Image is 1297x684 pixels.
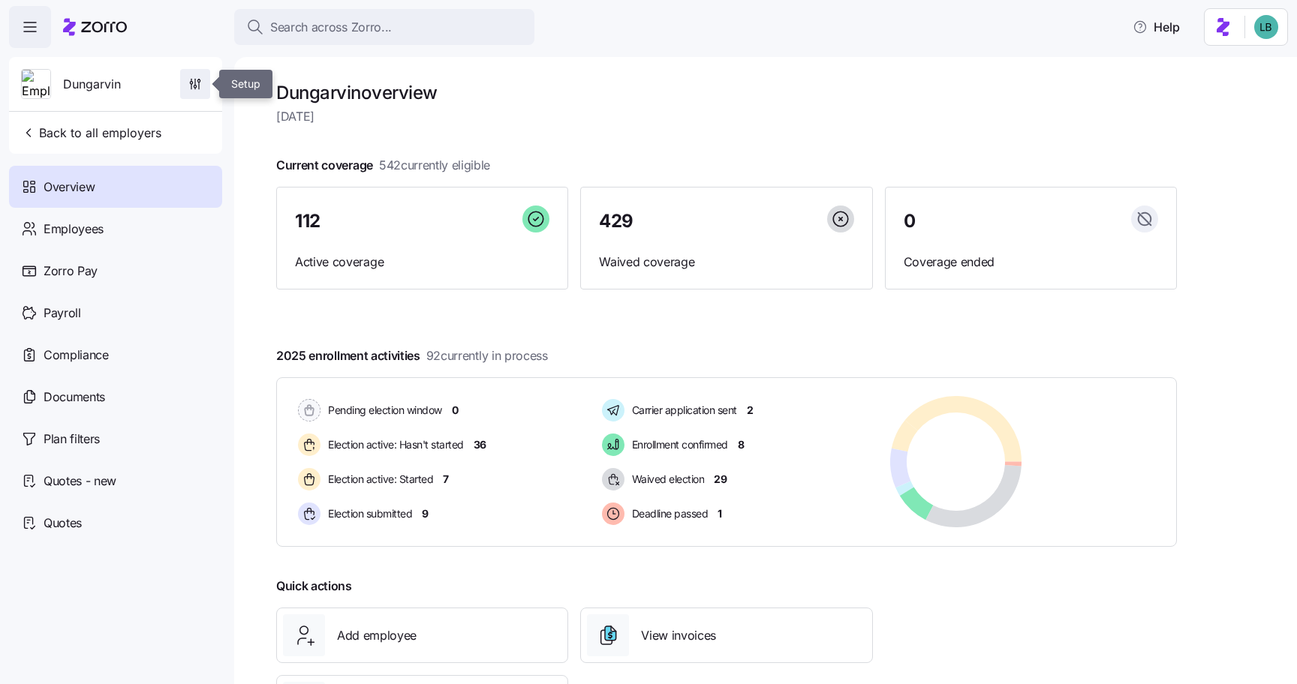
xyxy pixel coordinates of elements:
[234,9,534,45] button: Search across Zorro...
[641,626,716,645] span: View invoices
[443,472,449,487] span: 7
[44,514,82,532] span: Quotes
[44,262,98,280] span: Zorro Pay
[21,124,161,142] span: Back to all employers
[44,388,105,406] span: Documents
[1254,15,1278,39] img: 55738f7c4ee29e912ff6c7eae6e0401b
[276,107,1177,126] span: [DATE]
[599,253,853,271] span: Waived coverage
[747,403,754,418] span: 2
[452,403,459,418] span: 0
[904,253,1158,271] span: Coverage ended
[44,304,81,322] span: Payroll
[44,472,116,490] span: Quotes - new
[44,430,100,448] span: Plan filters
[1121,12,1192,42] button: Help
[1133,18,1180,36] span: Help
[718,506,722,521] span: 1
[738,437,745,452] span: 8
[627,403,737,418] span: Carrier application sent
[9,376,222,418] a: Documents
[474,437,486,452] span: 36
[323,403,442,418] span: Pending election window
[627,506,709,521] span: Deadline passed
[323,472,433,487] span: Election active: Started
[422,506,429,521] span: 9
[276,577,352,595] span: Quick actions
[323,506,412,521] span: Election submitted
[323,437,464,452] span: Election active: Hasn't started
[276,346,548,365] span: 2025 enrollment activities
[9,334,222,376] a: Compliance
[44,178,95,196] span: Overview
[9,250,222,292] a: Zorro Pay
[276,156,490,175] span: Current coverage
[627,472,705,487] span: Waived election
[22,70,50,100] img: Employer logo
[63,75,121,94] span: Dungarvin
[426,346,548,365] span: 92 currently in process
[9,418,222,460] a: Plan filters
[44,220,104,238] span: Employees
[904,212,916,230] span: 0
[44,346,109,364] span: Compliance
[9,502,222,544] a: Quotes
[15,118,167,148] button: Back to all employers
[599,212,633,230] span: 429
[270,18,392,37] span: Search across Zorro...
[337,626,417,645] span: Add employee
[9,460,222,502] a: Quotes - new
[295,253,549,271] span: Active coverage
[714,472,727,487] span: 29
[379,156,490,175] span: 542 currently eligible
[295,212,320,230] span: 112
[9,208,222,250] a: Employees
[9,166,222,208] a: Overview
[627,437,728,452] span: Enrollment confirmed
[276,81,1177,104] h1: Dungarvin overview
[9,292,222,334] a: Payroll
